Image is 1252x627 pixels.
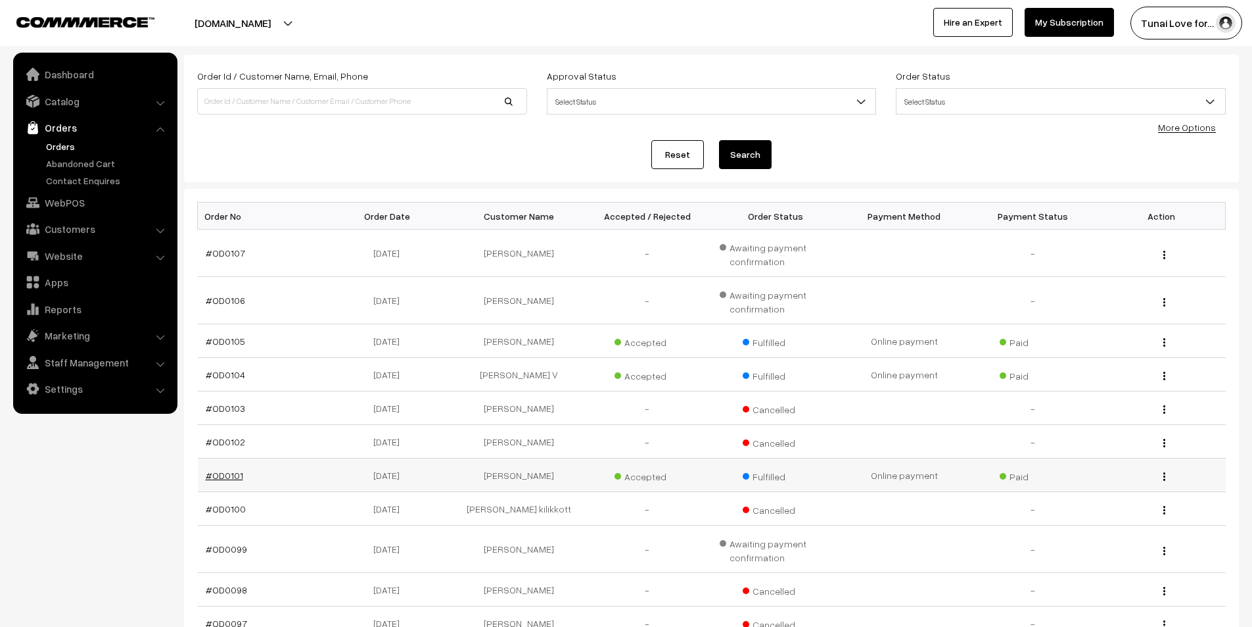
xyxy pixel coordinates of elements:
[16,191,173,214] a: WebPOS
[896,90,1225,113] span: Select Status
[206,247,245,259] a: #OD0107
[206,543,247,555] a: #OD0099
[16,116,173,139] a: Orders
[969,203,1098,230] th: Payment Status
[720,534,833,564] span: Awaiting payment confirmation
[455,573,584,607] td: [PERSON_NAME]
[206,584,247,595] a: #OD0098
[43,139,173,153] a: Orders
[1000,366,1065,383] span: Paid
[326,230,455,277] td: [DATE]
[197,88,527,114] input: Order Id / Customer Name / Customer Email / Customer Phone
[969,391,1098,425] td: -
[720,238,833,268] span: Awaiting payment confirmation
[712,203,841,230] th: Order Status
[149,7,317,39] button: [DOMAIN_NAME]
[326,492,455,526] td: [DATE]
[206,295,245,306] a: #OD0106
[455,277,584,324] td: [PERSON_NAME]
[206,336,245,347] a: #OD0105
[1163,587,1165,595] img: Menu
[455,425,584,459] td: [PERSON_NAME]
[16,351,173,374] a: Staff Management
[16,297,173,321] a: Reports
[16,244,173,268] a: Website
[743,433,808,450] span: Cancelled
[198,203,327,230] th: Order No
[583,492,712,526] td: -
[1163,372,1165,380] img: Menu
[16,17,154,27] img: COMMMERCE
[326,203,455,230] th: Order Date
[16,63,173,86] a: Dashboard
[1163,547,1165,555] img: Menu
[326,573,455,607] td: [DATE]
[933,8,1013,37] a: Hire an Expert
[455,459,584,492] td: [PERSON_NAME]
[455,391,584,425] td: [PERSON_NAME]
[1163,439,1165,447] img: Menu
[969,492,1098,526] td: -
[326,277,455,324] td: [DATE]
[1163,405,1165,414] img: Menu
[1097,203,1226,230] th: Action
[1163,338,1165,347] img: Menu
[1158,122,1216,133] a: More Options
[206,503,246,514] a: #OD0100
[455,230,584,277] td: [PERSON_NAME]
[326,526,455,573] td: [DATE]
[16,13,131,29] a: COMMMERCE
[455,526,584,573] td: [PERSON_NAME]
[1163,298,1165,307] img: Menu
[743,500,808,517] span: Cancelled
[206,470,243,481] a: #OD0101
[1025,8,1114,37] a: My Subscription
[1216,13,1236,33] img: user
[583,277,712,324] td: -
[743,399,808,416] span: Cancelled
[969,573,1098,607] td: -
[326,425,455,459] td: [DATE]
[1000,466,1065,484] span: Paid
[16,270,173,294] a: Apps
[896,88,1226,114] span: Select Status
[455,203,584,230] th: Customer Name
[16,377,173,401] a: Settings
[206,403,245,414] a: #OD0103
[583,230,712,277] td: -
[840,203,969,230] th: Payment Method
[326,459,455,492] td: [DATE]
[969,526,1098,573] td: -
[969,230,1098,277] td: -
[455,324,584,358] td: [PERSON_NAME]
[743,366,808,383] span: Fulfilled
[743,581,808,598] span: Cancelled
[651,140,704,169] a: Reset
[840,324,969,358] td: Online payment
[583,573,712,607] td: -
[720,285,833,316] span: Awaiting payment confirmation
[896,69,950,83] label: Order Status
[583,391,712,425] td: -
[206,369,245,380] a: #OD0104
[206,436,245,447] a: #OD0102
[455,358,584,391] td: [PERSON_NAME] V
[326,324,455,358] td: [DATE]
[43,174,173,188] a: Contact Enquires
[743,332,808,349] span: Fulfilled
[547,69,616,83] label: Approval Status
[1000,332,1065,349] span: Paid
[840,459,969,492] td: Online payment
[969,425,1098,459] td: -
[1163,506,1165,514] img: Menu
[43,157,173,170] a: Abandoned Cart
[1130,7,1242,39] button: Tunai Love for…
[969,277,1098,324] td: -
[840,358,969,391] td: Online payment
[743,466,808,484] span: Fulfilled
[583,425,712,459] td: -
[614,366,680,383] span: Accepted
[1163,472,1165,481] img: Menu
[583,203,712,230] th: Accepted / Rejected
[614,332,680,349] span: Accepted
